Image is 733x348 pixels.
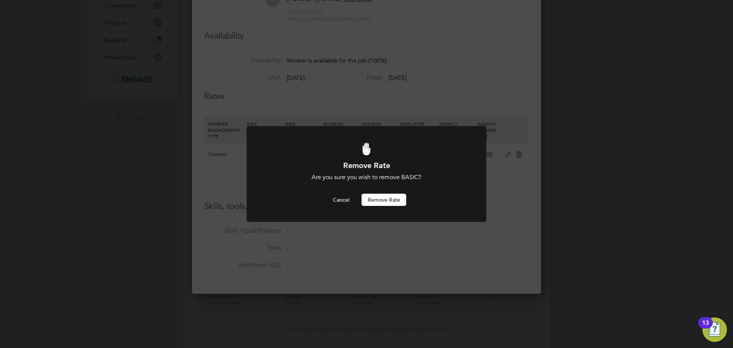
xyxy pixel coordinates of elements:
div: Are you sure you wish to remove BASIC? [267,173,466,181]
div: 13 [702,323,709,333]
button: Cancel [327,194,355,206]
button: Open Resource Center, 13 new notifications [702,317,727,342]
button: Remove rate [362,194,406,206]
h1: Remove Rate [267,160,466,170]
